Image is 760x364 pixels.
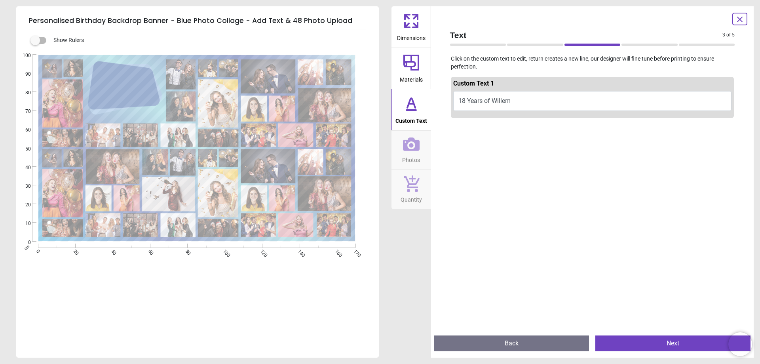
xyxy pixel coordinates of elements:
[391,170,431,209] button: Quantity
[16,183,31,190] span: 30
[29,13,366,29] h5: Personalised Birthday Backdrop Banner - Blue Photo Collage - Add Text & 48 Photo Upload
[16,127,31,133] span: 60
[453,80,494,87] span: Custom Text 1
[16,108,31,115] span: 70
[16,146,31,152] span: 50
[434,335,589,351] button: Back
[395,113,427,125] span: Custom Text
[397,30,426,42] span: Dimensions
[444,55,741,71] p: Click on the custom text to edit, return creates a new line, our designer will fine tune before p...
[450,29,723,41] span: Text
[16,71,31,78] span: 90
[391,48,431,89] button: Materials
[391,6,431,48] button: Dimensions
[16,90,31,96] span: 80
[16,202,31,208] span: 20
[400,72,423,84] span: Materials
[391,131,431,170] button: Photos
[391,89,431,130] button: Custom Text
[16,239,31,246] span: 0
[16,164,31,171] span: 40
[16,220,31,227] span: 10
[401,192,422,204] span: Quantity
[722,32,735,38] span: 3 of 5
[595,335,750,351] button: Next
[402,152,420,164] span: Photos
[453,91,732,111] button: 18 Years of Willem
[728,332,752,356] iframe: Brevo live chat
[16,52,31,59] span: 100
[35,36,379,45] div: Show Rulers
